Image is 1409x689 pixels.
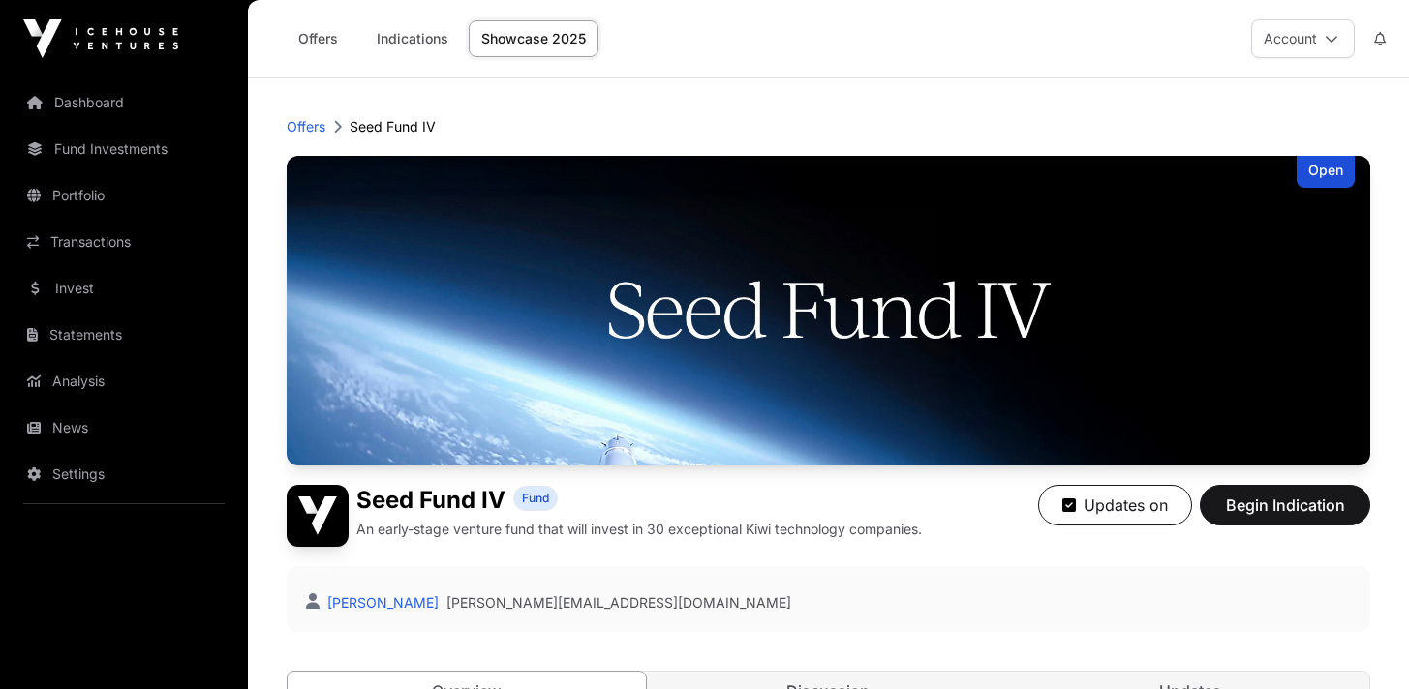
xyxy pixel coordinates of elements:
a: Indications [364,20,461,57]
a: Begin Indication [1200,504,1370,524]
a: [PERSON_NAME] [323,594,439,611]
a: Showcase 2025 [469,20,598,57]
a: [PERSON_NAME][EMAIL_ADDRESS][DOMAIN_NAME] [446,593,791,613]
img: Seed Fund IV [287,156,1370,465]
a: Analysis [15,360,232,403]
a: Transactions [15,221,232,263]
a: News [15,406,232,449]
a: Offers [287,117,325,136]
button: Account [1251,19,1355,58]
a: Dashboard [15,81,232,124]
a: Invest [15,267,232,310]
div: Open [1297,156,1355,188]
a: Portfolio [15,174,232,217]
img: Icehouse Ventures Logo [23,19,178,58]
p: An early-stage venture fund that will invest in 30 exceptional Kiwi technology companies. [356,520,922,539]
a: Fund Investments [15,128,232,170]
h1: Seed Fund IV [356,485,505,516]
button: Updates on [1038,485,1192,525]
a: Offers [279,20,356,57]
p: Seed Fund IV [350,117,436,136]
img: Seed Fund IV [287,485,349,547]
a: Statements [15,314,232,356]
span: Begin Indication [1224,494,1346,517]
button: Begin Indication [1200,485,1370,525]
a: Settings [15,453,232,495]
span: Fund [522,491,549,506]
